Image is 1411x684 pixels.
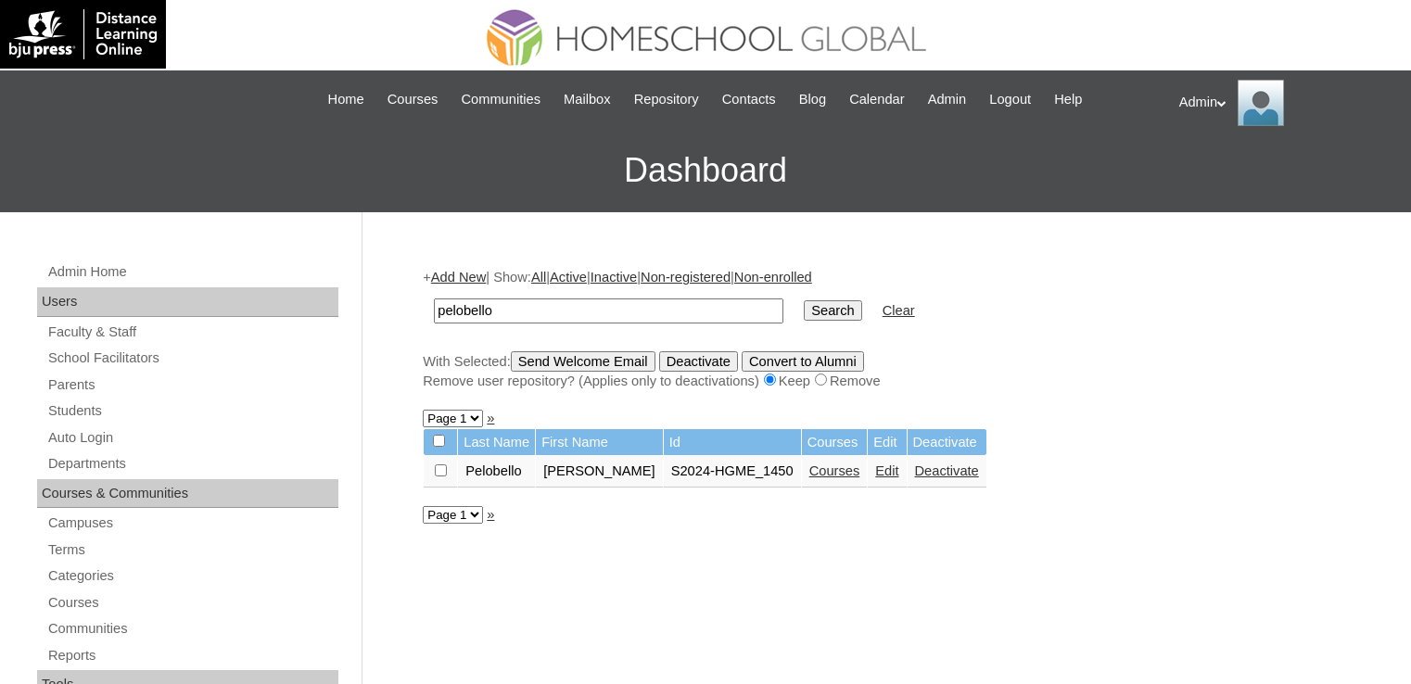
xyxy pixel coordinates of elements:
a: Mailbox [554,89,620,110]
input: Search [434,298,783,323]
span: Help [1054,89,1082,110]
div: Remove user repository? (Applies only to deactivations) Keep Remove [423,372,1341,391]
input: Search [804,300,861,321]
span: Communities [461,89,540,110]
a: » [487,507,494,522]
span: Calendar [849,89,904,110]
div: Users [37,287,338,317]
a: Clear [883,303,915,318]
a: Admin [919,89,976,110]
a: Courses [378,89,448,110]
a: Blog [790,89,835,110]
input: Convert to Alumni [742,351,864,372]
img: logo-white.png [9,9,157,59]
a: Add New [431,270,486,285]
a: All [531,270,546,285]
input: Send Welcome Email [511,351,655,372]
a: Contacts [713,89,785,110]
a: Help [1045,89,1091,110]
a: Courses [46,591,338,614]
a: Non-enrolled [734,270,812,285]
h3: Dashboard [9,129,1402,212]
a: Inactive [591,270,638,285]
a: Auto Login [46,426,338,450]
img: Admin Homeschool Global [1238,80,1284,126]
a: Repository [625,89,708,110]
div: + | Show: | | | | [423,268,1341,390]
td: Edit [868,429,906,456]
td: First Name [536,429,663,456]
a: Edit [875,463,898,478]
div: With Selected: [423,351,1341,391]
span: Blog [799,89,826,110]
a: Campuses [46,512,338,535]
div: Courses & Communities [37,479,338,509]
span: Admin [928,89,967,110]
span: Contacts [722,89,776,110]
a: Home [319,89,374,110]
a: Calendar [840,89,913,110]
a: Students [46,399,338,423]
span: Home [328,89,364,110]
a: Deactivate [915,463,979,478]
a: Logout [980,89,1040,110]
a: Non-registered [641,270,731,285]
a: Faculty & Staff [46,321,338,344]
a: Communities [451,89,550,110]
td: [PERSON_NAME] [536,456,663,488]
a: » [487,411,494,425]
a: Reports [46,644,338,667]
span: Repository [634,89,699,110]
a: Admin Home [46,260,338,284]
td: Last Name [458,429,535,456]
td: Pelobello [458,456,535,488]
a: Terms [46,538,338,562]
a: School Facilitators [46,347,338,370]
td: Courses [802,429,868,456]
td: Deactivate [908,429,986,456]
span: Logout [989,89,1031,110]
a: Parents [46,374,338,397]
a: Communities [46,617,338,640]
a: Departments [46,452,338,475]
a: Active [550,270,587,285]
a: Courses [809,463,860,478]
span: Courses [388,89,439,110]
a: Categories [46,564,338,588]
span: Mailbox [564,89,611,110]
div: Admin [1179,80,1392,126]
td: Id [664,429,801,456]
input: Deactivate [659,351,738,372]
td: S2024-HGME_1450 [664,456,801,488]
